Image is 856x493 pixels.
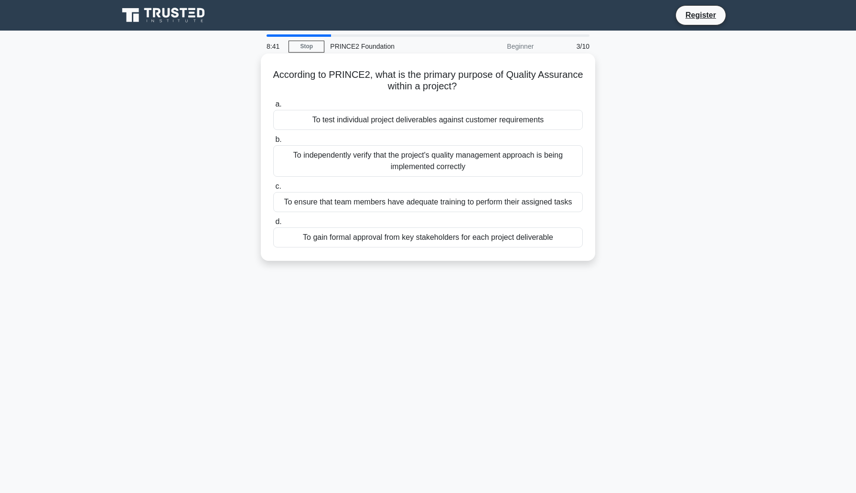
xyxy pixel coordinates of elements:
div: To ensure that team members have adequate training to perform their assigned tasks [273,192,583,212]
div: Beginner [456,37,539,56]
span: d. [275,217,281,225]
span: c. [275,182,281,190]
div: To test individual project deliverables against customer requirements [273,110,583,130]
div: 3/10 [539,37,595,56]
div: To gain formal approval from key stakeholders for each project deliverable [273,227,583,247]
h5: According to PRINCE2, what is the primary purpose of Quality Assurance within a project? [272,69,584,93]
span: b. [275,135,281,143]
a: Stop [289,41,324,53]
span: a. [275,100,281,108]
div: To independently verify that the project's quality management approach is being implemented corre... [273,145,583,177]
div: PRINCE2 Foundation [324,37,456,56]
div: 8:41 [261,37,289,56]
a: Register [680,9,722,21]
